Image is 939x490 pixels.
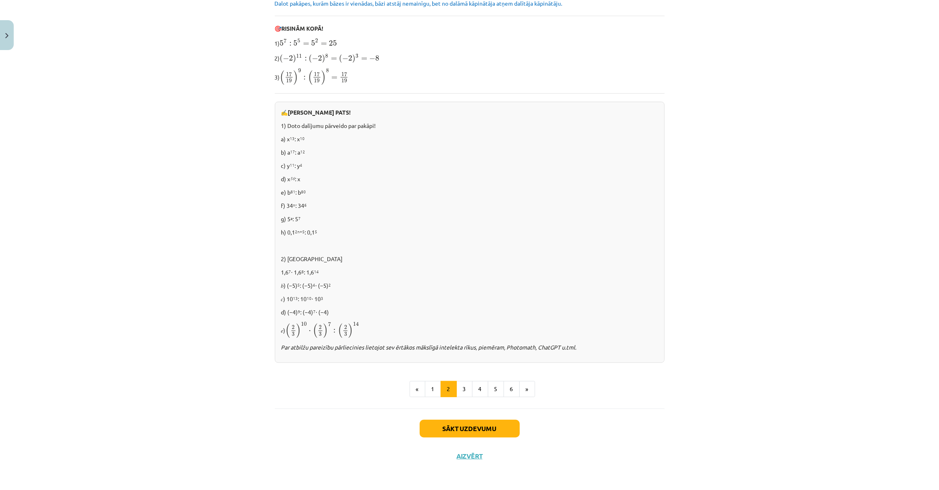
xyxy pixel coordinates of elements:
[348,55,352,61] span: 2
[281,295,658,303] p: 𝑐) 10 : 10 ⋅ 10
[286,72,292,77] span: 17
[318,55,322,61] span: 2
[280,40,284,46] span: 5
[305,202,307,208] sup: 6
[331,57,337,61] span: =
[289,42,291,46] span: :
[5,33,8,38] img: icon-close-lesson-0947bae3869378f0d4975bcd49f059093ad1ed9edebbc8119c70593378902aed.svg
[322,54,325,63] span: )
[302,268,304,274] sup: 8
[454,452,485,460] button: Aizvērt
[293,202,296,208] sup: n
[329,282,331,288] sup: 2
[348,323,353,338] span: )
[298,69,301,73] span: 9
[281,188,658,197] p: e) b : b
[292,332,295,336] span: 3
[281,121,658,130] p: 1) Doto dalījumu pārveido par pakāpi!
[504,381,520,397] button: 6
[342,56,348,61] span: −
[305,57,307,61] span: :
[275,24,665,33] p: 🎯
[344,332,347,336] span: 3
[314,79,320,83] span: 19
[314,268,319,274] sup: 14
[280,70,285,85] span: (
[312,56,318,61] span: −
[325,54,328,58] span: 8
[333,329,335,333] span: :
[275,381,665,397] nav: Page navigation example
[281,321,658,338] p: 𝑒)
[297,39,300,43] span: 5
[301,149,305,155] sup: 12
[293,54,297,63] span: )
[301,322,307,326] span: 10
[332,76,338,80] span: =
[341,79,347,83] span: 19
[293,295,298,301] sup: 13
[361,57,367,61] span: =
[311,40,315,46] span: 5
[309,54,312,63] span: (
[289,268,291,274] sup: 7
[281,215,658,223] p: g) 5 : 5
[314,72,320,77] span: 17
[303,42,309,46] span: =
[289,55,293,61] span: 2
[519,381,535,397] button: »
[281,281,658,290] p: 𝑏) (−5) : (−5) ⋅ (−5)
[441,381,457,397] button: 2
[341,72,347,77] span: 17
[456,381,473,397] button: 3
[321,42,327,46] span: =
[286,323,291,338] span: (
[293,40,297,46] span: 5
[356,54,358,58] span: 3
[309,330,311,333] span: ⋅
[313,282,316,288] sup: 4
[314,308,316,314] sup: 7
[301,188,306,195] sup: 80
[328,322,331,326] span: 7
[281,255,658,263] p: 2) [GEOGRAPHIC_DATA]
[303,76,305,80] span: :
[295,228,305,235] sup: 2n+5
[472,381,488,397] button: 4
[281,343,577,351] i: Par atbilžu pareizību pārliecinies lietojot sev ērtākos mākslīgā intelekta rīkus, piemēram, Photo...
[313,323,318,338] span: (
[290,135,295,141] sup: 13
[293,70,298,85] span: )
[329,40,337,46] span: 25
[326,69,329,73] span: 8
[281,148,658,157] p: b) a : a
[291,175,295,181] em: 56
[352,54,356,63] span: )
[319,325,322,329] span: 2
[291,149,295,155] sup: 17
[321,295,324,301] sup: 3
[275,38,665,48] p: 1)
[369,56,375,61] span: −
[299,215,301,221] sup: 7
[283,56,289,61] span: −
[275,68,665,85] p: 3)
[291,188,296,195] sup: 81
[298,308,301,314] sup: 9
[420,420,520,438] button: Sākt uzdevumu
[281,108,658,117] p: ✍️
[296,323,301,338] span: )
[275,52,665,63] p: 2)
[288,109,351,116] b: [PERSON_NAME] PATS!
[282,25,324,32] b: RISINĀM KOPĀ!
[323,323,328,338] span: )
[281,268,658,276] p: 1,6 ⋅ 1,6 : 1,6
[321,70,326,85] span: )
[307,295,312,301] sup: 10
[300,162,303,168] sup: 4
[315,228,318,235] sup: 5
[298,282,300,288] sup: 5
[410,381,425,397] button: «
[281,175,658,183] p: d) x : x
[488,381,504,397] button: 5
